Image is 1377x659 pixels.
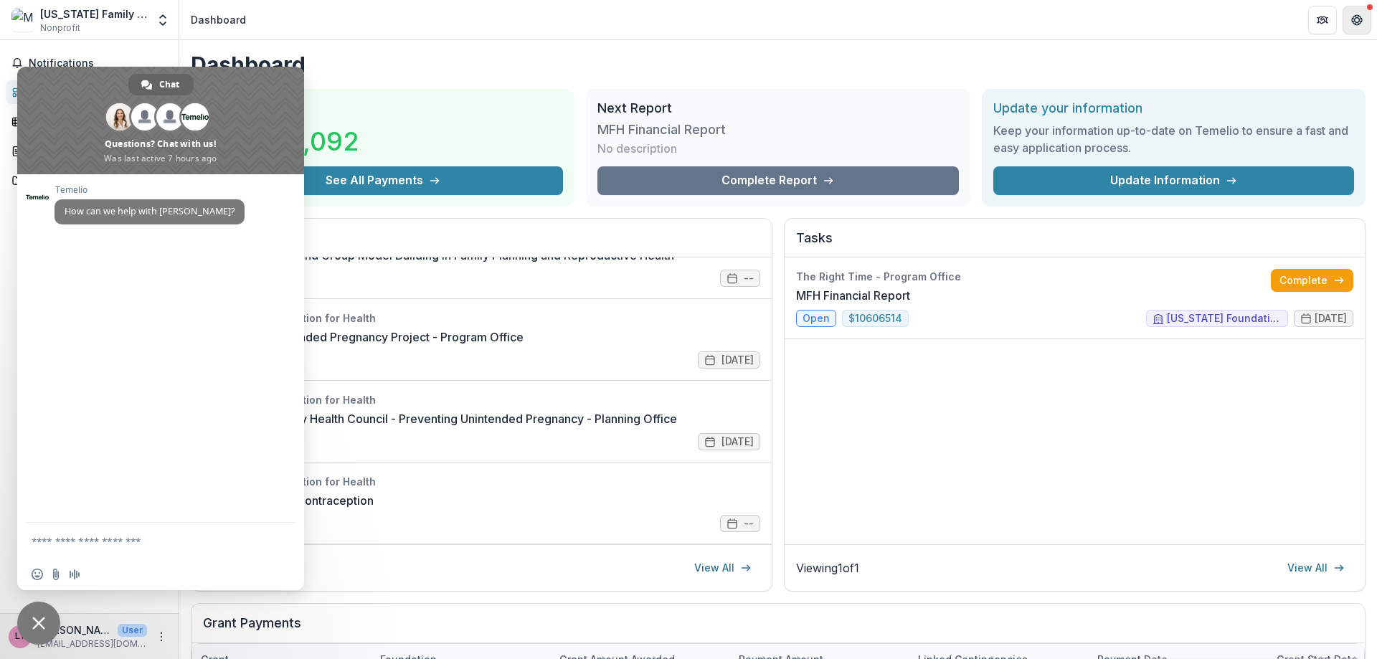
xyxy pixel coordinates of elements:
[597,140,677,157] p: No description
[597,100,958,116] h2: Next Report
[37,622,112,637] p: [PERSON_NAME]
[37,637,147,650] p: [EMAIL_ADDRESS][DOMAIN_NAME]
[1279,556,1353,579] a: View All
[993,122,1354,156] h3: Keep your information up-to-date on Temelio to ensure a fast and easy application process.
[17,602,60,645] div: Close chat
[185,9,252,30] nav: breadcrumb
[11,9,34,32] img: Missouri Family Health Council Inc
[203,230,760,257] h2: Proposals
[118,624,147,637] p: User
[6,139,173,163] a: Proposals
[6,110,173,133] a: Tasks
[203,492,374,509] a: The Right Time - Contraception
[203,410,677,427] a: [US_STATE] Family Health Council - Preventing Unintended Pregnancy - Planning Office
[203,328,524,346] a: Preventing Unintended Pregnancy Project - Program Office
[993,166,1354,195] a: Update Information
[993,100,1354,116] h2: Update your information
[65,205,235,217] span: How can we help with [PERSON_NAME]?
[1343,6,1371,34] button: Get Help
[6,169,173,192] a: Documents
[597,122,726,138] h3: MFH Financial Report
[1271,269,1353,292] a: Complete
[191,12,246,27] div: Dashboard
[1308,6,1337,34] button: Partners
[6,52,173,75] button: Notifications
[55,185,245,195] span: Temelio
[796,559,859,577] p: Viewing 1 of 1
[15,632,26,641] div: Linda Trower
[796,230,1353,257] h2: Tasks
[6,80,173,104] a: Dashboard
[50,569,62,580] span: Send a file
[153,6,173,34] button: Open entity switcher
[202,166,563,195] button: See All Payments
[159,74,179,95] span: Chat
[191,52,1366,77] h1: Dashboard
[29,57,167,70] span: Notifications
[153,628,170,645] button: More
[203,615,1353,643] h2: Grant Payments
[597,166,958,195] a: Complete Report
[40,22,80,34] span: Nonprofit
[40,6,147,22] div: [US_STATE] Family Health Council Inc
[128,74,194,95] div: Chat
[69,569,80,580] span: Audio message
[32,535,258,548] textarea: Compose your message...
[32,569,43,580] span: Insert an emoji
[796,287,910,304] a: MFH Financial Report
[203,247,674,264] a: Systems Science and Group Model Building in Family Planning and Reproductive Health
[202,100,563,116] h2: Total Awarded
[686,556,760,579] a: View All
